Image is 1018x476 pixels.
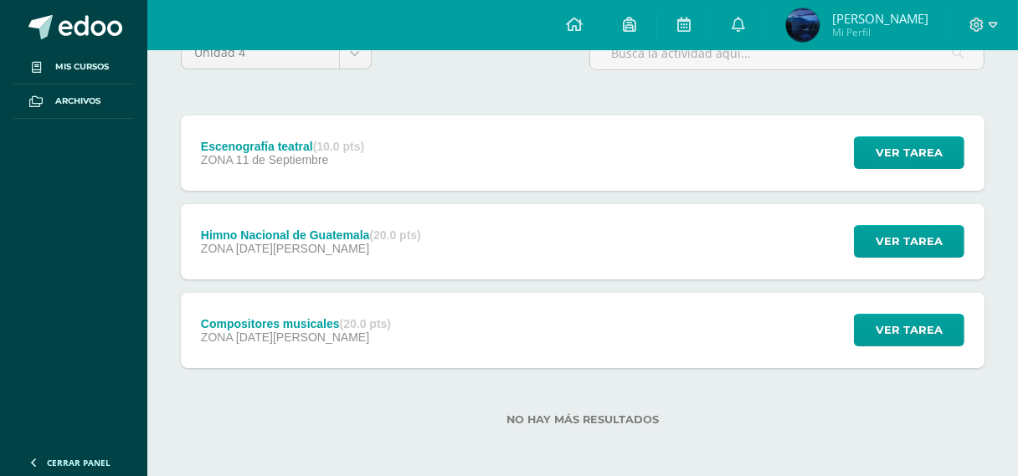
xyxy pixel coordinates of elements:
[181,413,985,426] label: No hay más resultados
[47,457,111,468] span: Cerrar panel
[832,25,928,39] span: Mi Perfil
[786,8,820,42] img: 0bb3a6bc18bdef40c4ee58a957f3c93d.png
[194,37,326,69] span: Unidad 4
[201,153,233,166] span: ZONA
[854,314,964,346] button: Ver tarea
[201,330,233,344] span: ZONA
[13,84,134,119] a: Archivos
[236,153,329,166] span: 11 de Septiembre
[313,140,364,153] strong: (10.0 pts)
[55,95,100,108] span: Archivos
[854,225,964,258] button: Ver tarea
[55,60,109,74] span: Mis cursos
[340,317,391,330] strong: (20.0 pts)
[236,242,369,255] span: [DATE][PERSON_NAME]
[201,228,421,242] div: Himno Nacional de Guatemala
[590,37,984,69] input: Busca la actividad aquí...
[236,330,369,344] span: [DATE][PERSON_NAME]
[876,137,943,168] span: Ver tarea
[182,37,371,69] a: Unidad 4
[369,228,420,242] strong: (20.0 pts)
[832,10,928,27] span: [PERSON_NAME]
[876,315,943,345] span: Ver tarea
[201,317,391,330] div: Compositores musicales
[201,140,364,153] div: Escenografía teatral
[13,50,134,84] a: Mis cursos
[201,242,233,255] span: ZONA
[854,136,964,169] button: Ver tarea
[876,226,943,257] span: Ver tarea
